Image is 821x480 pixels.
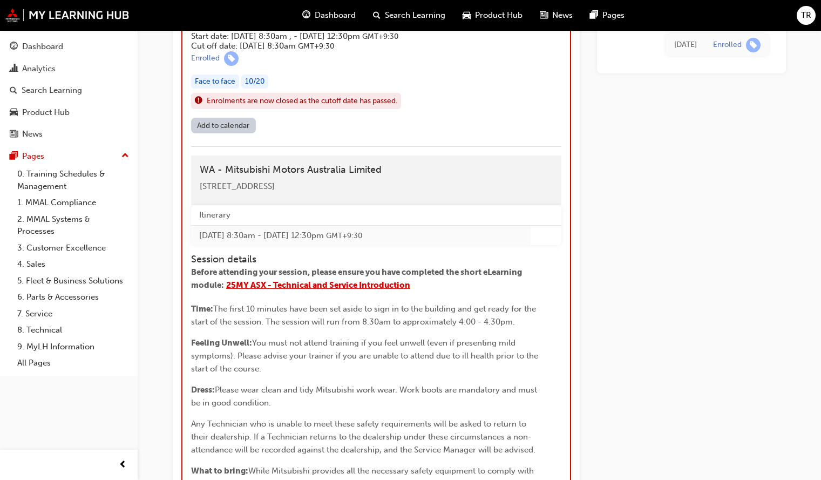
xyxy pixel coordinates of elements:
a: car-iconProduct Hub [454,4,531,26]
span: Product Hub [475,9,523,22]
span: Any Technician who is unable to meet these safety requirements will be asked to return to their d... [191,419,535,455]
span: up-icon [121,149,129,163]
span: Australian Central Standard Time GMT+9:30 [362,32,398,41]
a: Product Hub [4,103,133,123]
span: prev-icon [119,458,127,472]
a: All Pages [13,355,133,371]
span: Please wear clean and tidy Mitsubishi work wear. Work boots are mandatory and must be in good con... [191,385,539,408]
h4: WA - Mitsubishi Motors Australia Limited [200,164,553,176]
th: Itinerary [191,205,531,225]
h5: Cut off date: [DATE] 8:30am [191,41,544,51]
span: exclaim-icon [195,94,202,108]
a: 9. MyLH Information [13,339,133,355]
a: Analytics [4,59,133,79]
div: Product Hub [22,106,70,119]
a: guage-iconDashboard [294,4,364,26]
span: Dress: [191,385,215,395]
a: 0. Training Schedules & Management [13,166,133,194]
span: pages-icon [10,152,18,161]
a: 25MY ASX - Technical and Service Introduction [226,280,410,290]
a: Search Learning [4,80,133,100]
span: learningRecordVerb_ENROLL-icon [746,37,761,52]
a: search-iconSearch Learning [364,4,454,26]
h4: Session details [191,254,542,266]
span: guage-icon [10,42,18,52]
span: Before attending your session, please ensure you have completed the short eLearning module: [191,267,524,290]
span: car-icon [10,108,18,118]
span: The first 10 minutes have been set aside to sign in to the building and get ready for the start o... [191,304,538,327]
span: Pages [602,9,625,22]
a: news-iconNews [531,4,581,26]
span: What to bring: [191,466,248,476]
a: 5. Fleet & Business Solutions [13,273,133,289]
span: search-icon [10,86,17,96]
a: pages-iconPages [581,4,633,26]
span: news-icon [540,9,548,22]
span: pages-icon [590,9,598,22]
div: 10 / 20 [241,75,268,89]
a: Add to calendar [191,118,256,133]
a: 8. Technical [13,322,133,339]
span: Enrolments are now closed as the cutoff date has passed. [207,95,397,107]
img: mmal [5,8,130,22]
span: News [552,9,573,22]
span: Australian Central Standard Time GMT+9:30 [326,231,362,240]
a: 7. Service [13,306,133,322]
span: Search Learning [385,9,445,22]
td: [DATE] 8:30am - [DATE] 12:30pm [191,225,531,245]
a: News [4,124,133,144]
span: learningRecordVerb_ENROLL-icon [224,51,239,66]
h5: Start date: [DATE] 8:30am , - [DATE] 12:30pm [191,31,544,42]
button: DashboardAnalyticsSearch LearningProduct HubNews [4,35,133,146]
div: Pages [22,150,44,163]
div: Face to face [191,75,239,89]
span: news-icon [10,130,18,139]
button: TR [797,6,816,25]
a: 6. Parts & Accessories [13,289,133,306]
div: Dashboard [22,40,63,53]
span: Australian Central Standard Time GMT+9:30 [298,42,334,51]
span: Time: [191,304,213,314]
span: guage-icon [302,9,310,22]
div: Search Learning [22,84,82,97]
div: Enrolled [191,53,220,64]
span: chart-icon [10,64,18,74]
button: Pages [4,146,133,166]
div: Analytics [22,63,56,75]
div: Enrolled [713,39,742,50]
span: You must not attend training if you feel unwell (even if presenting mild symptoms). Please advise... [191,338,540,374]
a: 1. MMAL Compliance [13,194,133,211]
a: 4. Sales [13,256,133,273]
div: Mon Sep 01 2025 13:49:34 GMT+0800 (Australian Western Standard Time) [674,38,697,51]
a: 3. Customer Excellence [13,240,133,256]
a: 2. MMAL Systems & Processes [13,211,133,240]
span: car-icon [463,9,471,22]
span: [STREET_ADDRESS] [200,181,275,191]
span: TR [801,9,811,22]
span: search-icon [373,9,381,22]
a: Dashboard [4,37,133,57]
span: Feeling Unwell: [191,338,252,348]
span: Dashboard [315,9,356,22]
div: News [22,128,43,140]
